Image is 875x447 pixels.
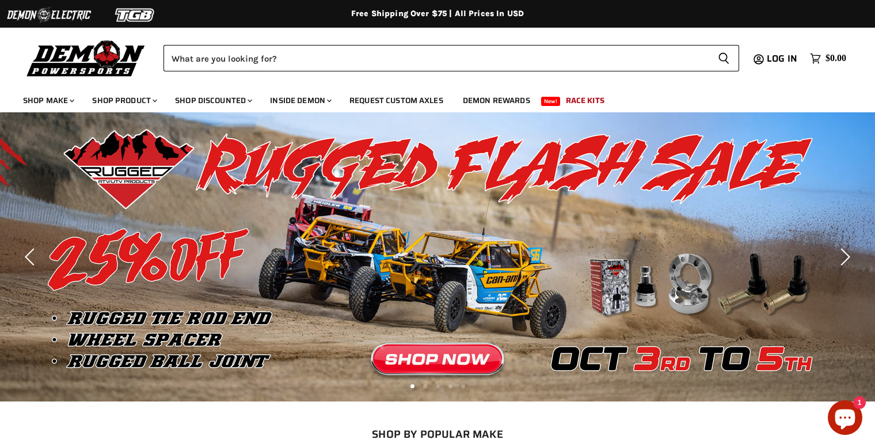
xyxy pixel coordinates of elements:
[762,54,804,64] a: Log in
[824,400,866,438] inbox-online-store-chat: Shopify online store chat
[83,89,164,112] a: Shop Product
[6,4,92,26] img: Demon Electric Logo 2
[14,89,81,112] a: Shop Make
[341,89,452,112] a: Request Custom Axles
[709,45,739,71] button: Search
[20,245,43,268] button: Previous
[23,37,149,78] img: Demon Powersports
[163,45,739,71] form: Product
[436,384,440,388] li: Page dot 3
[825,53,846,64] span: $0.00
[14,84,843,112] ul: Main menu
[461,384,465,388] li: Page dot 5
[261,89,338,112] a: Inside Demon
[557,89,613,112] a: Race Kits
[832,245,855,268] button: Next
[767,51,797,66] span: Log in
[454,89,539,112] a: Demon Rewards
[166,89,259,112] a: Shop Discounted
[541,97,561,106] span: New!
[410,384,414,388] li: Page dot 1
[804,50,852,67] a: $0.00
[448,384,452,388] li: Page dot 4
[92,4,178,26] img: TGB Logo 2
[163,45,709,71] input: Search
[423,384,427,388] li: Page dot 2
[14,428,861,440] h2: SHOP BY POPULAR MAKE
